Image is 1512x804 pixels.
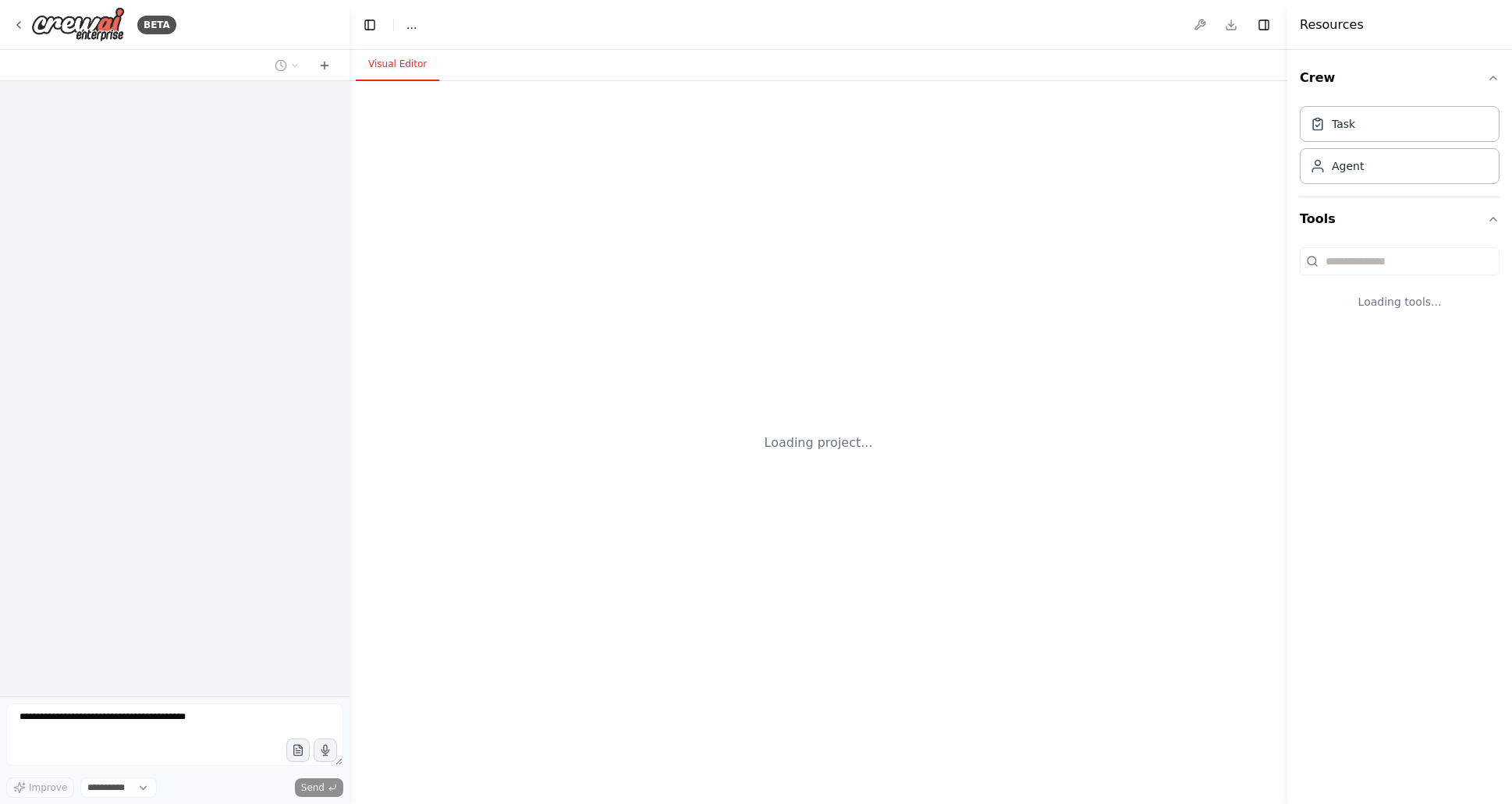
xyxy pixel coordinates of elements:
button: Visual Editor [356,48,439,81]
h4: Resources [1300,16,1364,34]
button: Start a new chat [312,56,337,75]
button: Click to speak your automation idea [314,738,337,762]
div: Agent [1332,158,1364,174]
div: Loading project... [765,434,873,452]
div: Task [1332,116,1355,132]
div: Loading tools... [1300,282,1500,322]
button: Tools [1300,197,1500,241]
img: Logo [31,7,125,42]
button: Hide left sidebar [359,14,381,36]
span: Send [301,781,325,794]
nav: breadcrumb [406,17,417,33]
button: Switch to previous chat [268,56,306,75]
span: Improve [29,781,67,794]
button: Improve [6,777,74,798]
div: Tools [1300,241,1500,335]
button: Hide right sidebar [1253,14,1275,36]
button: Crew [1300,56,1500,100]
div: Crew [1300,100,1500,197]
div: BETA [137,16,176,34]
button: Send [295,778,343,797]
span: ... [406,17,417,33]
button: Upload files [286,738,310,762]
